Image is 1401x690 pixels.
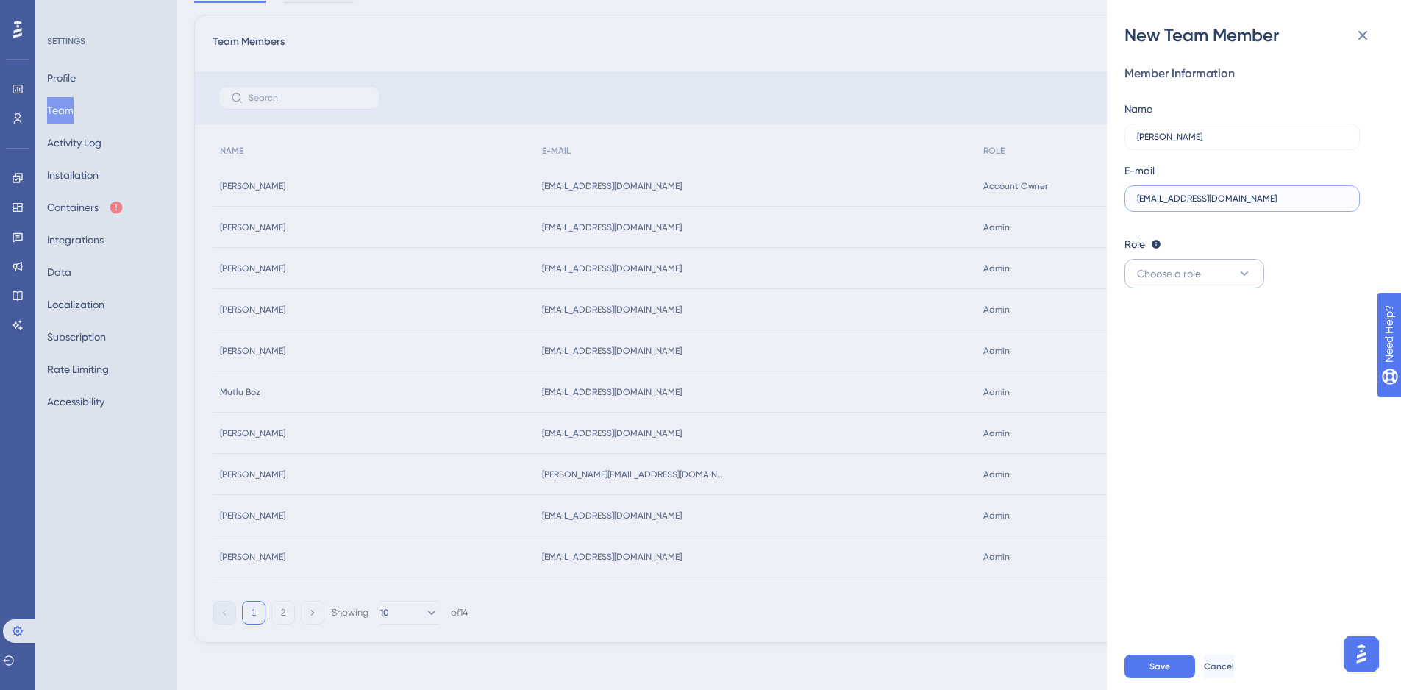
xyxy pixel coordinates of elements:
div: E-mail [1124,162,1155,179]
span: Role [1124,235,1145,253]
span: Need Help? [35,4,92,21]
button: Save [1124,655,1195,678]
span: Save [1149,661,1170,672]
div: Member Information [1124,65,1372,82]
input: E-mail [1137,193,1347,204]
div: New Team Member [1124,24,1383,47]
span: Cancel [1204,661,1234,672]
button: Choose a role [1124,259,1264,288]
div: Name [1124,100,1152,118]
span: Choose a role [1137,265,1201,282]
input: Name [1137,132,1347,142]
button: Cancel [1204,655,1234,678]
iframe: UserGuiding AI Assistant Launcher [1339,632,1383,676]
